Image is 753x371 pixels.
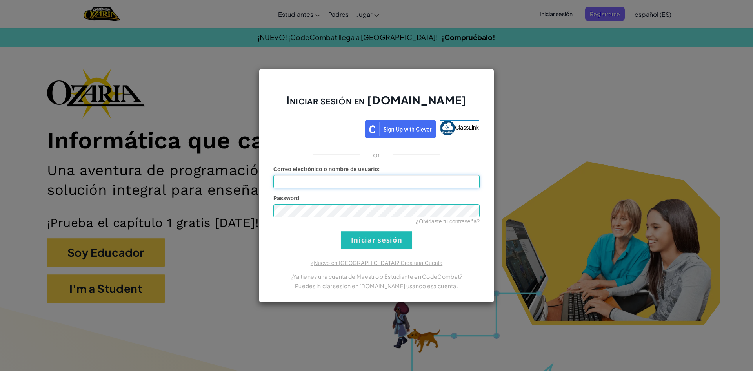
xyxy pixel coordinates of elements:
[455,124,479,130] span: ClassLink
[311,260,442,266] a: ¿Nuevo en [GEOGRAPHIC_DATA]? Crea una Cuenta
[273,195,299,201] span: Password
[273,281,480,291] p: Puedes iniciar sesión en [DOMAIN_NAME] usando esa cuenta.
[365,120,436,138] img: clever_sso_button@2x.png
[373,150,380,159] p: or
[440,121,455,135] img: classlink-logo-small.png
[273,272,480,281] p: ¿Ya tienes una cuenta de Maestro o Estudiante en CodeCombat?
[341,231,412,249] input: Iniciar sesión
[273,166,378,172] span: Correo electrónico o nombre de usuario
[273,165,380,173] label: :
[270,119,365,137] iframe: Botón Iniciar sesión con Google
[273,93,480,115] h2: Iniciar sesión en [DOMAIN_NAME]
[416,218,480,225] a: ¿Olvidaste tu contraseña?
